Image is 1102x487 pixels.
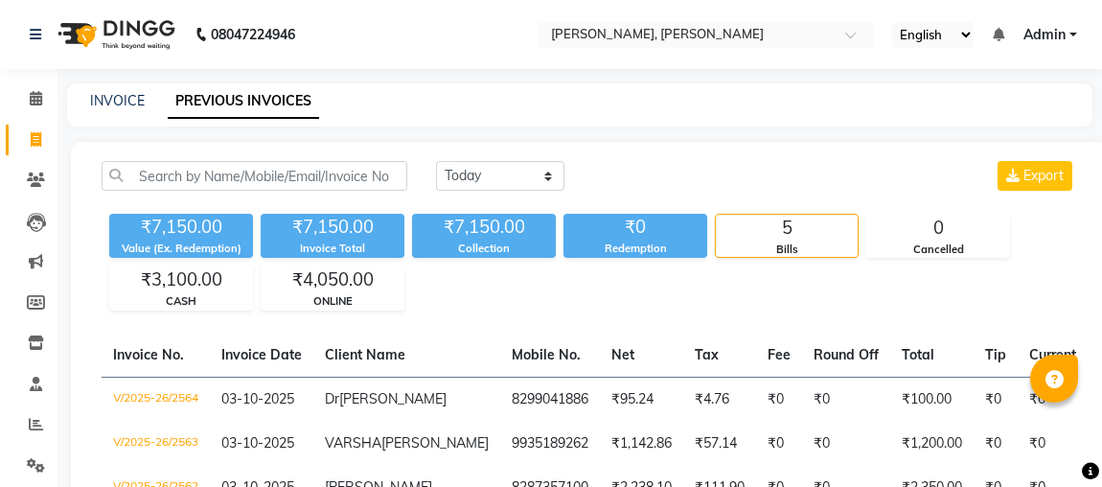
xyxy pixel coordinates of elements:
[890,377,974,422] td: ₹100.00
[500,377,600,422] td: 8299041886
[110,267,252,293] div: ₹3,100.00
[998,161,1072,191] button: Export
[600,422,683,466] td: ₹1,142.86
[261,214,404,241] div: ₹7,150.00
[1023,167,1064,184] span: Export
[109,214,253,241] div: ₹7,150.00
[261,241,404,257] div: Invoice Total
[412,214,556,241] div: ₹7,150.00
[221,346,302,363] span: Invoice Date
[683,377,756,422] td: ₹4.76
[102,161,407,191] input: Search by Name/Mobile/Email/Invoice No
[102,377,210,422] td: V/2025-26/2564
[814,346,879,363] span: Round Off
[902,346,934,363] span: Total
[211,8,295,61] b: 08047224946
[867,215,1009,242] div: 0
[412,241,556,257] div: Collection
[802,422,890,466] td: ₹0
[102,422,210,466] td: V/2025-26/2563
[1022,410,1083,468] iframe: chat widget
[756,422,802,466] td: ₹0
[890,422,974,466] td: ₹1,200.00
[221,390,294,407] span: 03-10-2025
[109,241,253,257] div: Value (Ex. Redemption)
[683,422,756,466] td: ₹57.14
[985,346,1006,363] span: Tip
[49,8,180,61] img: logo
[325,434,381,452] span: VARSHA
[500,422,600,466] td: 9935189262
[113,346,184,363] span: Invoice No.
[262,267,403,293] div: ₹4,050.00
[802,377,890,422] td: ₹0
[110,293,252,310] div: CASH
[512,346,581,363] span: Mobile No.
[716,215,858,242] div: 5
[867,242,1009,258] div: Cancelled
[768,346,791,363] span: Fee
[90,92,145,109] a: INVOICE
[262,293,403,310] div: ONLINE
[325,346,405,363] span: Client Name
[563,241,707,257] div: Redemption
[600,377,683,422] td: ₹95.24
[756,377,802,422] td: ₹0
[325,390,339,407] span: Dr
[339,390,447,407] span: [PERSON_NAME]
[381,434,489,452] span: [PERSON_NAME]
[695,346,719,363] span: Tax
[1023,25,1066,45] span: Admin
[563,214,707,241] div: ₹0
[221,434,294,452] span: 03-10-2025
[716,242,858,258] div: Bills
[168,84,319,119] a: PREVIOUS INVOICES
[974,377,1018,422] td: ₹0
[611,346,634,363] span: Net
[974,422,1018,466] td: ₹0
